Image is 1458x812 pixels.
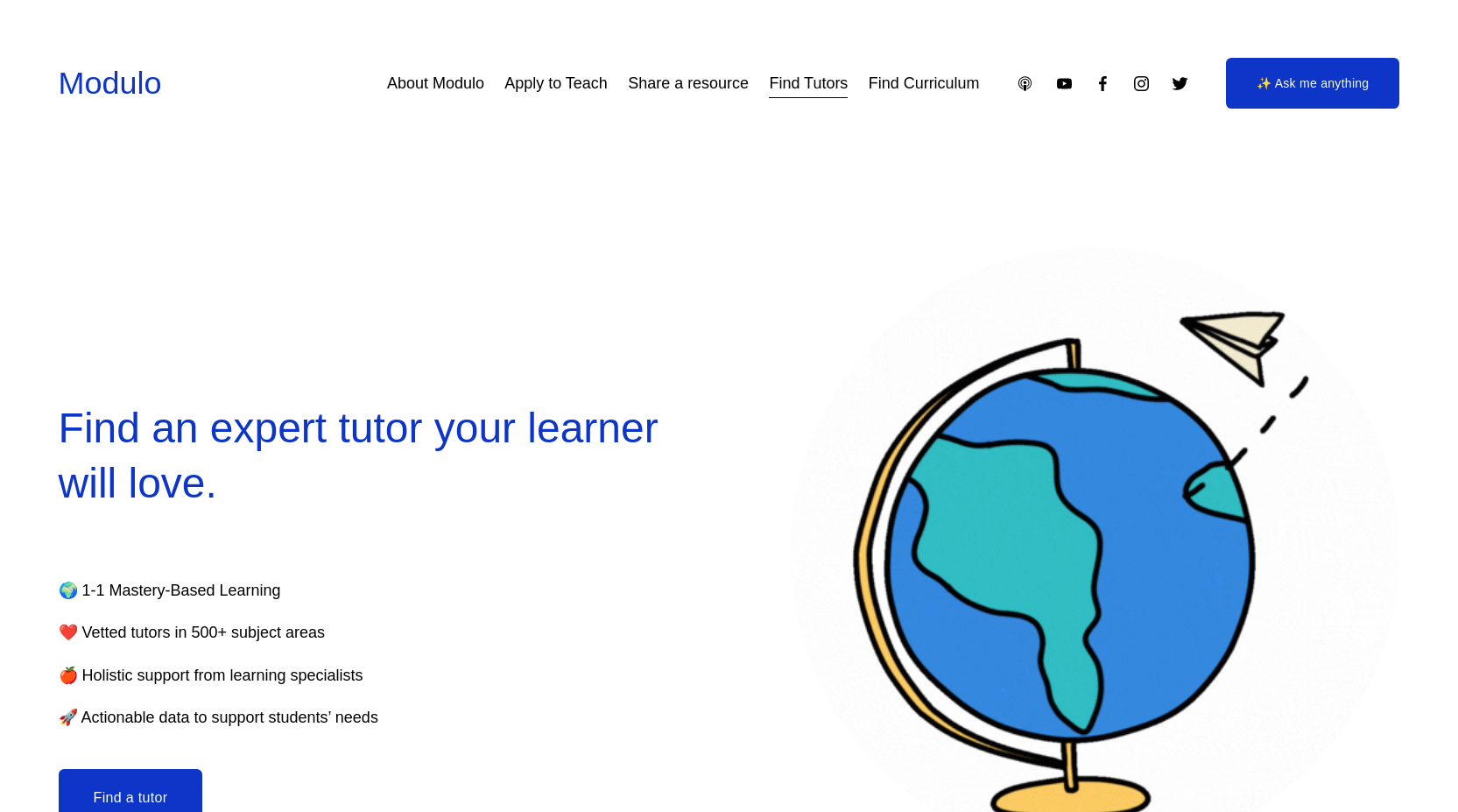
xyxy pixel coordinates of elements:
a: Facebook [1094,74,1112,93]
a: Modulo [59,65,162,101]
a: Apple Podcasts [1016,74,1034,93]
h2: Find an expert tutor your learner will love. [59,401,668,512]
a: Find Curriculum [869,67,980,99]
a: Apply to Teach [504,67,608,99]
a: YouTube [1055,74,1074,93]
a: About Modulo [387,67,484,99]
a: Find Tutors [769,67,848,99]
a: Share a resource [628,67,749,99]
p: 🍎 Holistic support from learning specialists [59,661,612,689]
p: 🚀 Actionable data to support students’ needs [59,703,612,731]
a: Instagram [1132,74,1151,93]
a: ✨ Ask me anything [1226,58,1399,109]
p: 🌍 1-1 Mastery-Based Learning [59,576,612,604]
p: ❤️ Vetted tutors in 500+ subject areas [59,618,612,646]
a: Twitter [1171,74,1189,93]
